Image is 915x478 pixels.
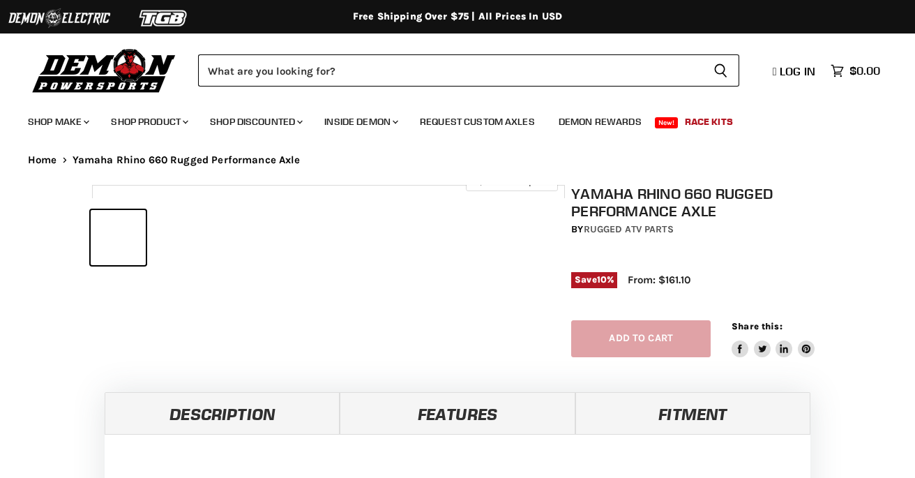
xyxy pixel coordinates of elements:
[340,392,575,434] a: Features
[655,117,679,128] span: New!
[199,107,311,136] a: Shop Discounted
[766,65,824,77] a: Log in
[7,5,112,31] img: Demon Electric Logo 2
[17,107,98,136] a: Shop Make
[732,320,815,357] aside: Share this:
[112,5,216,31] img: TGB Logo 2
[73,154,301,166] span: Yamaha Rhino 660 Rugged Performance Axle
[91,210,146,265] button: Yamaha Rhino 660 Rugged Performance Axle thumbnail
[105,392,340,434] a: Description
[17,102,877,136] ul: Main menu
[702,54,739,87] button: Search
[597,274,607,285] span: 10
[824,61,887,81] a: $0.00
[409,107,545,136] a: Request Custom Axles
[100,107,197,136] a: Shop Product
[269,210,324,265] button: Yamaha Rhino 660 Rugged Performance Axle thumbnail
[548,107,652,136] a: Demon Rewards
[732,321,782,331] span: Share this:
[210,210,265,265] button: Yamaha Rhino 660 Rugged Performance Axle thumbnail
[674,107,743,136] a: Race Kits
[628,274,690,286] span: From: $161.10
[571,272,617,287] span: Save %
[28,154,57,166] a: Home
[575,392,810,434] a: Fitment
[198,54,739,87] form: Product
[571,222,829,237] div: by
[314,107,407,136] a: Inside Demon
[151,210,206,265] button: Yamaha Rhino 660 Rugged Performance Axle thumbnail
[473,176,550,186] span: Click to expand
[584,223,674,235] a: Rugged ATV Parts
[198,54,702,87] input: Search
[849,64,880,77] span: $0.00
[780,64,815,78] span: Log in
[571,185,829,220] h1: Yamaha Rhino 660 Rugged Performance Axle
[28,45,181,95] img: Demon Powersports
